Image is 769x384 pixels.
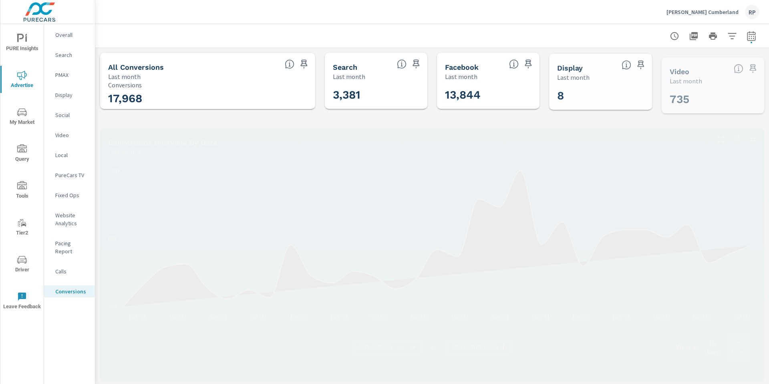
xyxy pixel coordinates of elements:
[567,313,595,321] p: [DATE]
[108,63,164,71] h5: All Conversions
[622,60,631,70] span: Display Conversions include Actions, Leads and Unmapped Conversions
[285,59,294,69] span: All Conversions include Actions, Leads and Unmapped Conversions
[44,149,95,161] div: Local
[123,313,151,321] p: [DATE]
[445,63,479,71] h5: Facebook
[44,209,95,229] div: Website Analytics
[686,28,702,44] button: "Export Report to PDF"
[0,24,44,319] div: nav menu
[648,313,676,321] p: [DATE]
[705,28,721,44] button: Print Report
[44,69,95,81] div: PMAX
[3,292,41,311] span: Leave Feedback
[44,49,95,61] div: Search
[397,59,407,69] span: Search Conversions include Actions, Leads and Unmapped Conversions.
[108,72,141,81] p: Last month
[688,313,716,321] p: [DATE]
[3,255,41,275] span: Driver
[634,59,647,71] span: Save this to your personalized report
[108,138,217,147] h5: Conversions Overview By Date
[353,340,421,354] div: Conversions
[44,189,95,201] div: Fixed Ops
[3,218,41,238] span: Tier2
[44,89,95,101] div: Display
[731,133,743,146] span: Save this to your personalized report
[446,340,511,354] div: Add Comparison
[55,31,89,39] p: Overall
[747,133,759,146] button: Minimize Widget
[486,313,514,321] p: [DATE]
[244,313,272,321] p: [DATE]
[44,237,95,257] div: Pacing Report
[670,67,689,76] h5: Video
[421,344,446,351] p: vs
[298,58,310,71] span: Save this to your personalized report
[745,5,759,19] div: RP
[446,313,474,321] p: [DATE]
[728,313,756,321] p: [DATE]
[406,313,434,321] p: [DATE]
[670,76,702,86] p: Last month
[55,211,89,227] p: Website Analytics
[734,64,743,73] span: Video Conversions include Actions, Leads and Unmapped Conversions
[557,89,663,103] h3: 8
[204,313,232,321] p: [DATE]
[3,34,41,53] span: PURE Insights
[44,265,95,277] div: Calls
[3,107,41,127] span: My Market
[108,92,307,105] h3: 17,968
[557,73,590,82] p: Last month
[44,109,95,121] div: Social
[44,285,95,297] div: Conversions
[55,191,89,199] p: Fixed Ops
[333,63,357,71] h5: Search
[522,58,535,71] span: Save this to your personalized report
[557,64,583,72] h5: Display
[358,343,393,351] span: Conversions
[108,81,307,89] p: Conversions
[3,181,41,201] span: Tools
[509,59,519,69] span: All conversions reported from Facebook with duplicates filtered out
[3,71,41,90] span: Advertise
[55,239,89,255] p: Pacing Report
[527,313,555,321] p: [DATE]
[666,8,739,16] p: [PERSON_NAME] Cumberland
[55,91,89,99] p: Display
[44,129,95,141] div: Video
[108,147,141,157] p: Last month
[333,88,439,102] h3: 3,381
[55,267,89,275] p: Calls
[451,343,498,351] span: Add Comparison
[724,28,740,44] button: Apply Filters
[707,347,719,357] p: Bars
[285,313,313,321] p: [DATE]
[325,313,353,321] p: [DATE]
[55,171,89,179] p: PureCars TV
[676,343,699,351] h6: View as
[55,71,89,79] p: PMAX
[731,347,746,357] p: Lines
[743,28,759,44] button: Select Date Range
[44,29,95,41] div: Overall
[108,303,117,309] text: 292
[55,131,89,139] p: Video
[164,313,192,321] p: [DATE]
[108,168,121,174] text: 1.07K
[333,72,365,81] p: Last month
[3,144,41,164] span: Query
[55,151,89,159] p: Local
[365,313,393,321] p: [DATE]
[44,169,95,181] div: PureCars TV
[55,287,89,295] p: Conversions
[445,88,551,102] h3: 13,844
[715,133,727,146] button: Make Fullscreen
[55,111,89,119] p: Social
[747,62,759,75] span: Save this to your personalized report
[410,58,423,71] span: Save this to your personalized report
[55,51,89,59] p: Search
[445,72,477,81] p: Last month
[108,236,117,241] text: 683
[607,313,635,321] p: [DATE]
